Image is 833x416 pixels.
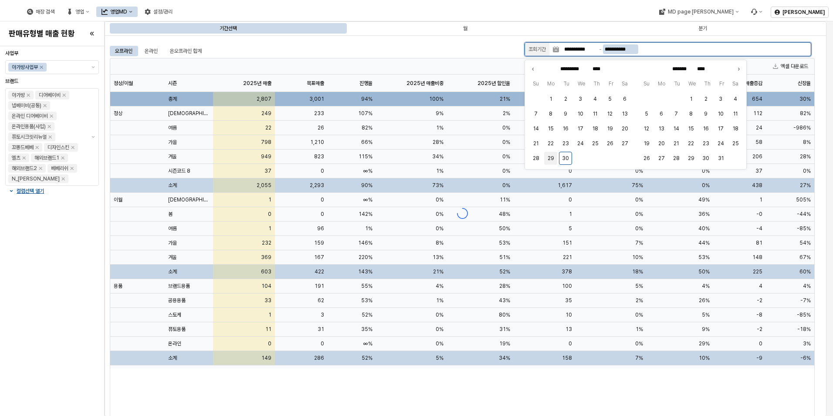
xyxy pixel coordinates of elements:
[699,122,712,135] button: 2025-10-16
[573,79,589,88] span: We
[110,46,138,56] div: 오프라인
[36,9,54,15] div: 매장 검색
[699,107,712,120] button: 2025-10-09
[528,65,537,73] button: Previous month
[714,107,727,120] button: 2025-10-10
[618,79,632,88] span: Sa
[9,29,75,38] h4: 판매유형별 매출 현황
[111,23,346,34] div: 기간선택
[39,167,42,170] div: Remove 해외브랜드2
[105,21,833,416] main: App Frame
[88,61,98,74] button: 제안 사항 표시
[698,23,707,34] div: 분기
[559,107,572,120] button: 2025-09-09
[139,7,178,17] button: 설정/관리
[165,46,207,56] div: 온오프라인 합계
[771,7,829,18] button: [PERSON_NAME]
[12,153,20,162] div: 엘츠
[12,91,25,99] div: 아가방
[61,7,95,17] div: 영업
[715,79,728,88] span: Fr
[110,9,127,15] div: 영업MD
[559,92,572,106] button: 2025-09-02
[40,65,43,69] div: Remove 아가방사업부
[684,107,698,120] button: 2025-10-08
[145,46,158,56] div: 온라인
[699,137,712,150] button: 2025-10-23
[574,92,587,106] button: 2025-09-03
[589,92,602,106] button: 2025-09-04
[667,9,733,15] div: MD page [PERSON_NAME]
[655,107,668,120] button: 2025-10-06
[70,167,74,170] div: Remove 베베리쉬
[574,122,587,135] button: 2025-09-17
[618,137,631,150] button: 2025-09-27
[684,79,700,88] span: We
[12,164,37,173] div: 해외브랜드2
[714,92,727,106] button: 2025-10-03
[17,188,44,194] p: 컬럼선택 열기
[12,143,34,152] div: 꼬똥드베베
[47,125,51,128] div: Remove 온라인용품(사입)
[670,137,683,150] button: 2025-10-21
[670,79,684,88] span: Tu
[12,101,41,110] div: 냅베이비(공통)
[559,137,572,150] button: 2025-09-23
[654,7,744,17] div: MD page 이동
[50,114,53,118] div: Remove 온라인 디어베이비
[528,45,546,54] div: 조회기간
[544,152,557,165] button: 2025-09-29
[640,122,653,135] button: 2025-10-12
[684,152,698,165] button: 2025-10-29
[61,177,65,181] div: Remove N_이야이야오
[544,92,557,106] button: 2025-09-01
[115,46,132,56] div: 오프라인
[670,107,683,120] button: 2025-10-07
[684,122,698,135] button: 2025-10-15
[12,63,38,72] div: 아가방사업부
[544,107,557,120] button: 2025-09-08
[348,23,583,34] div: 월
[529,152,542,165] button: 2025-09-28
[12,174,60,183] div: N_[PERSON_NAME]
[654,79,669,88] span: Mo
[51,164,68,173] div: 베베리쉬
[529,107,542,120] button: 2025-09-07
[729,122,742,135] button: 2025-10-18
[729,137,742,150] button: 2025-10-25
[670,152,683,165] button: 2025-10-28
[589,122,602,135] button: 2025-09-18
[618,92,631,106] button: 2025-09-06
[640,107,653,120] button: 2025-10-05
[75,9,84,15] div: 영업
[22,7,60,17] button: 매장 검색
[48,135,52,139] div: Remove 퓨토시크릿리뉴얼
[43,104,47,107] div: Remove 냅베이비(공통)
[684,137,698,150] button: 2025-10-22
[728,79,743,88] span: Sa
[559,122,572,135] button: 2025-09-16
[639,79,654,88] span: Su
[684,92,698,106] button: 2025-10-01
[544,137,557,150] button: 2025-09-22
[603,122,616,135] button: 2025-09-19
[714,122,727,135] button: 2025-10-17
[699,152,712,165] button: 2025-10-30
[463,23,467,34] div: 월
[745,7,767,17] div: Menu item 6
[604,79,617,88] span: Fr
[27,93,30,97] div: Remove 아가방
[34,153,59,162] div: 해외브랜드1
[153,9,173,15] div: 설정/관리
[12,133,47,141] div: 퓨토시크릿리뉴얼
[96,7,138,17] button: 영업MD
[5,78,18,84] span: 브랜드
[655,137,668,150] button: 2025-10-20
[729,107,742,120] button: 2025-10-11
[574,107,587,120] button: 2025-09-10
[700,79,715,88] span: Th
[12,122,46,131] div: 온라인용품(사입)
[603,107,616,120] button: 2025-09-12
